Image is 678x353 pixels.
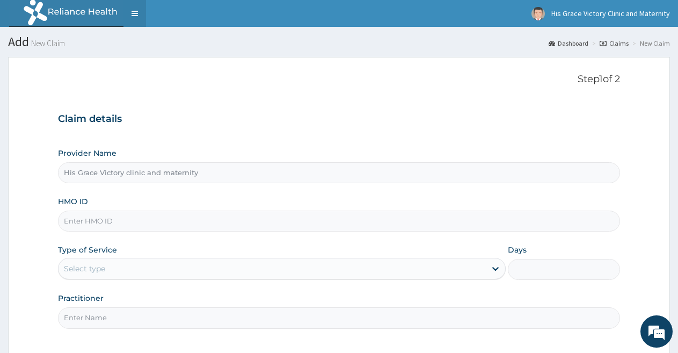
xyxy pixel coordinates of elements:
[508,244,527,255] label: Days
[5,237,205,275] textarea: Type your message and hit 'Enter'
[58,307,619,328] input: Enter Name
[56,60,180,74] div: Chat with us now
[29,39,65,47] small: New Claim
[62,107,148,215] span: We're online!
[58,244,117,255] label: Type of Service
[58,148,116,159] label: Provider Name
[64,263,105,274] div: Select type
[20,54,43,81] img: d_794563401_company_1708531726252_794563401
[8,35,670,49] h1: Add
[176,5,202,31] div: Minimize live chat window
[600,39,629,48] a: Claims
[531,7,545,20] img: User Image
[630,39,670,48] li: New Claim
[549,39,588,48] a: Dashboard
[58,211,619,232] input: Enter HMO ID
[58,74,619,85] p: Step 1 of 2
[58,196,88,207] label: HMO ID
[58,113,619,125] h3: Claim details
[551,9,670,18] span: His Grace Victory Clinic and Maternity
[58,293,104,304] label: Practitioner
